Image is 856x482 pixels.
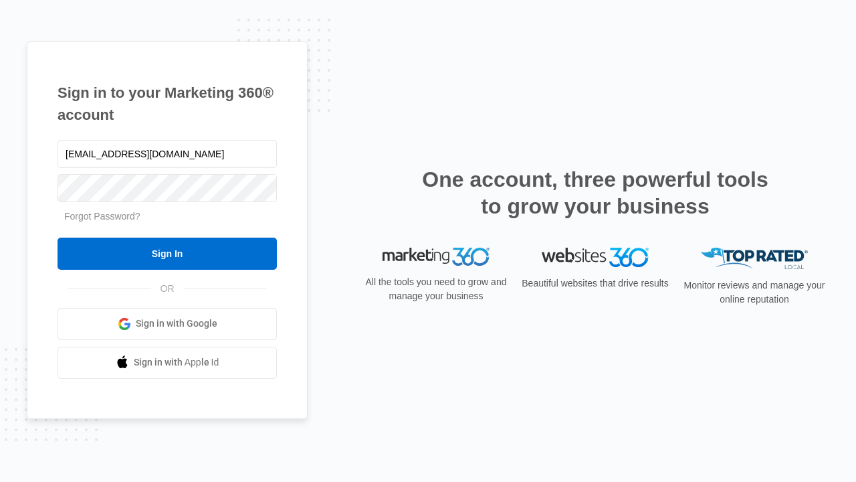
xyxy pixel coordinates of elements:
[58,82,277,126] h1: Sign in to your Marketing 360® account
[58,238,277,270] input: Sign In
[701,248,808,270] img: Top Rated Local
[679,278,829,307] p: Monitor reviews and manage your online reputation
[136,317,217,331] span: Sign in with Google
[64,211,140,222] a: Forgot Password?
[58,347,277,379] a: Sign in with Apple Id
[151,282,184,296] span: OR
[418,166,772,220] h2: One account, three powerful tools to grow your business
[383,248,490,266] img: Marketing 360
[542,248,649,267] img: Websites 360
[134,355,219,370] span: Sign in with Apple Id
[58,140,277,168] input: Email
[520,276,670,291] p: Beautiful websites that drive results
[58,308,277,340] a: Sign in with Google
[361,275,511,303] p: All the tools you need to grow and manage your business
